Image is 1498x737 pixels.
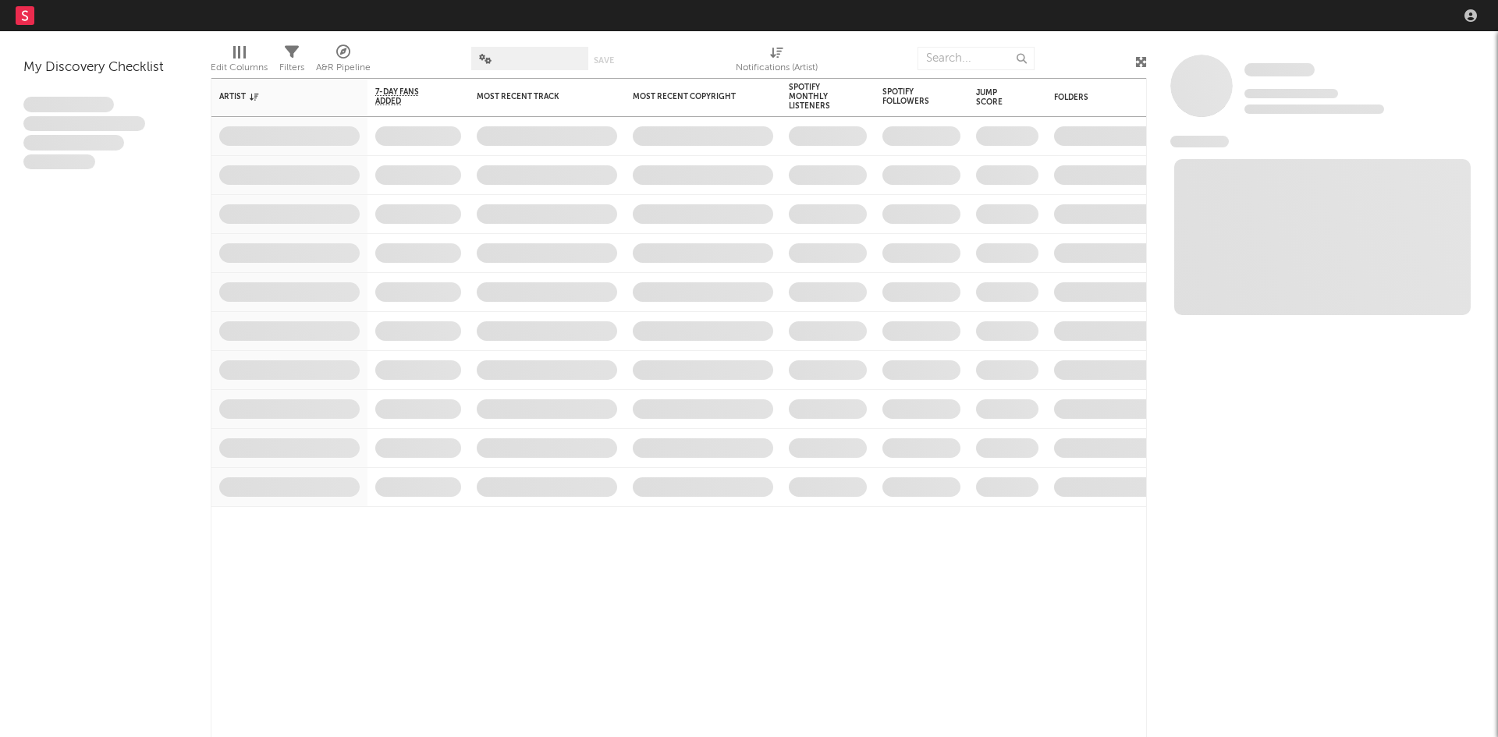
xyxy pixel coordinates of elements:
[279,39,304,84] div: Filters
[23,97,114,112] span: Lorem ipsum dolor
[23,154,95,170] span: Aliquam viverra
[279,58,304,77] div: Filters
[1244,63,1315,76] span: Some Artist
[736,39,818,84] div: Notifications (Artist)
[736,58,818,77] div: Notifications (Artist)
[219,92,336,101] div: Artist
[789,83,843,111] div: Spotify Monthly Listeners
[23,58,187,77] div: My Discovery Checklist
[211,39,268,84] div: Edit Columns
[211,58,268,77] div: Edit Columns
[1244,105,1384,114] span: 0 fans last week
[976,88,1015,107] div: Jump Score
[477,92,594,101] div: Most Recent Track
[375,87,438,106] span: 7-Day Fans Added
[23,135,124,151] span: Praesent ac interdum
[1244,62,1315,78] a: Some Artist
[633,92,750,101] div: Most Recent Copyright
[1170,136,1229,147] span: News Feed
[1054,93,1171,102] div: Folders
[316,58,371,77] div: A&R Pipeline
[23,116,145,132] span: Integer aliquet in purus et
[316,39,371,84] div: A&R Pipeline
[918,47,1035,70] input: Search...
[882,87,937,106] div: Spotify Followers
[594,56,614,65] button: Save
[1244,89,1338,98] span: Tracking Since: [DATE]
